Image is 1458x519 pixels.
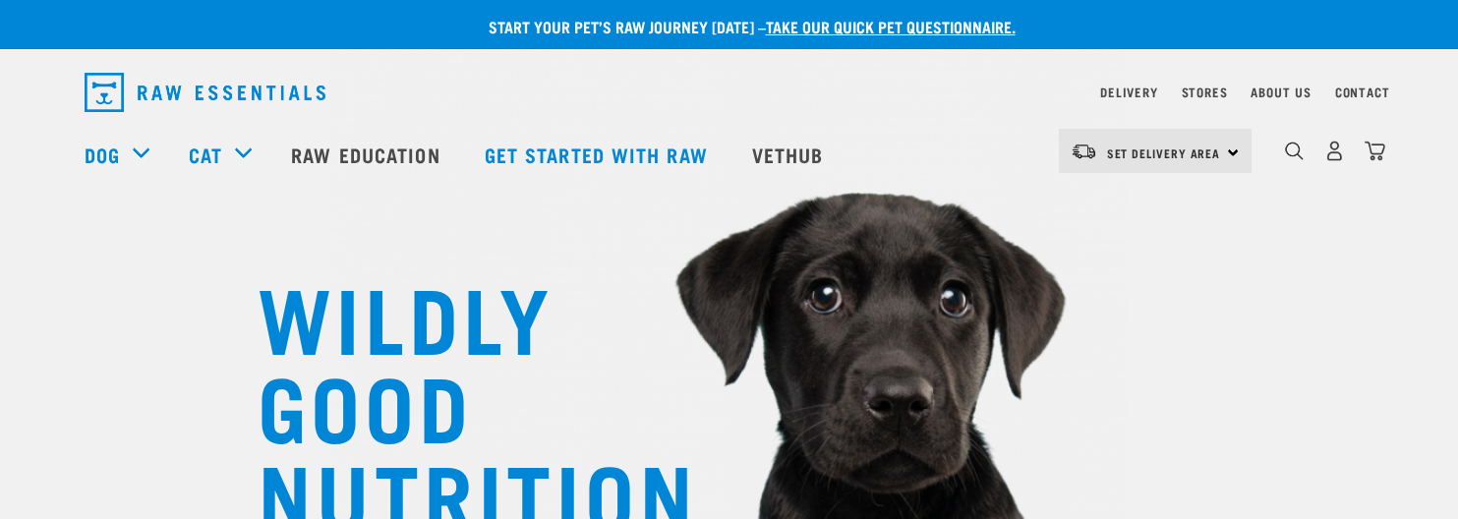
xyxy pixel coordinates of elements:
a: Dog [85,140,120,169]
nav: dropdown navigation [69,65,1390,120]
a: Contact [1335,88,1390,95]
a: Stores [1182,88,1228,95]
img: Raw Essentials Logo [85,73,325,112]
img: van-moving.png [1071,143,1097,160]
img: home-icon@2x.png [1365,141,1385,161]
img: home-icon-1@2x.png [1285,142,1304,160]
a: Get started with Raw [465,115,732,194]
a: Cat [189,140,222,169]
a: About Us [1251,88,1311,95]
img: user.png [1324,141,1345,161]
a: Delivery [1100,88,1157,95]
span: Set Delivery Area [1107,149,1221,156]
a: Vethub [732,115,848,194]
a: Raw Education [271,115,464,194]
a: take our quick pet questionnaire. [766,22,1016,30]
